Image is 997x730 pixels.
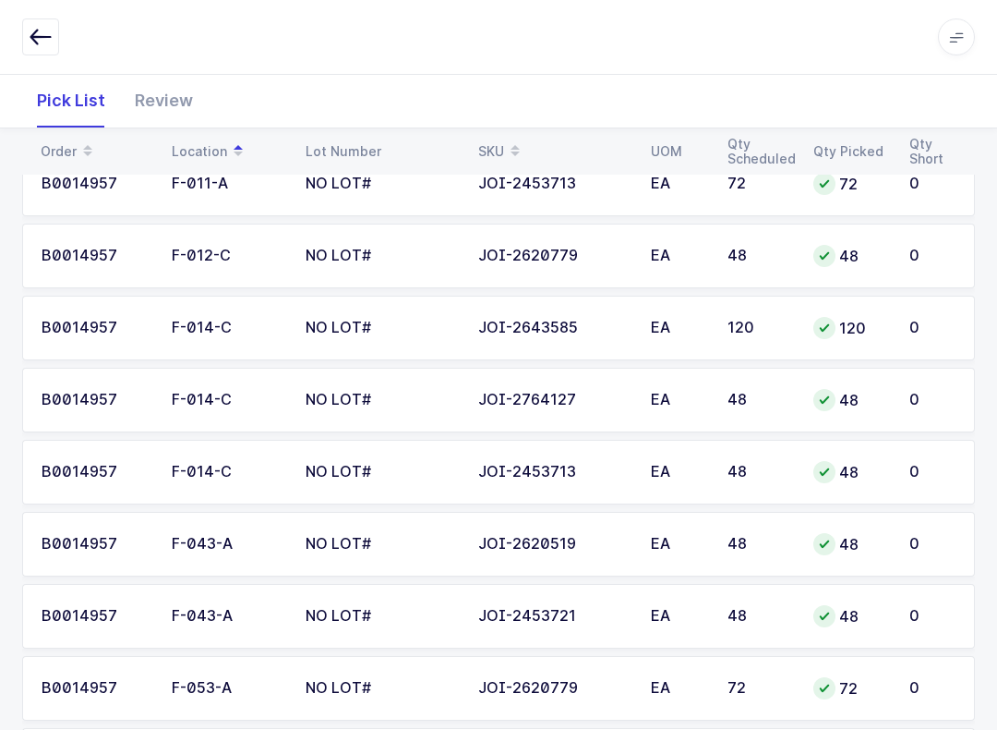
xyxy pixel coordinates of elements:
div: 48 [813,245,887,267]
div: JOI-2764127 [478,392,629,408]
div: 0 [909,464,955,481]
div: F-014-C [172,320,283,336]
div: NO LOT# [306,536,456,553]
div: NO LOT# [306,680,456,697]
div: 48 [813,533,887,555]
div: Qty Picked [813,144,887,159]
div: Lot Number [306,144,456,159]
div: 72 [727,176,791,192]
div: 0 [909,248,955,264]
div: NO LOT# [306,248,456,264]
div: EA [651,608,705,625]
div: Qty Scheduled [727,137,791,166]
div: B0014957 [42,320,150,336]
div: Order [41,136,150,167]
div: EA [651,248,705,264]
div: 72 [727,680,791,697]
div: EA [651,392,705,408]
div: 0 [909,176,955,192]
div: NO LOT# [306,608,456,625]
div: 48 [727,536,791,553]
div: B0014957 [42,608,150,625]
div: B0014957 [42,536,150,553]
div: 0 [909,536,955,553]
div: 120 [727,320,791,336]
div: 48 [813,605,887,627]
div: 72 [813,677,887,700]
div: F-043-A [172,536,283,553]
div: 0 [909,608,955,625]
div: B0014957 [42,680,150,697]
div: 120 [813,317,887,339]
div: EA [651,464,705,481]
div: 48 [727,392,791,408]
div: 48 [813,389,887,411]
div: UOM [651,144,705,159]
div: NO LOT# [306,320,456,336]
div: NO LOT# [306,392,456,408]
div: EA [651,176,705,192]
div: JOI-2453721 [478,608,629,625]
div: F-014-C [172,464,283,481]
div: F-014-C [172,392,283,408]
div: 48 [727,248,791,264]
div: F-012-C [172,248,283,264]
div: 48 [727,608,791,625]
div: NO LOT# [306,464,456,481]
div: F-043-A [172,608,283,625]
div: JOI-2643585 [478,320,629,336]
div: 0 [909,392,955,408]
div: EA [651,536,705,553]
div: 48 [727,464,791,481]
div: B0014957 [42,248,150,264]
div: Qty Short [909,137,956,166]
div: JOI-2453713 [478,176,629,192]
div: EA [651,680,705,697]
div: NO LOT# [306,176,456,192]
div: B0014957 [42,464,150,481]
div: Pick List [22,74,120,128]
div: Review [120,74,208,128]
div: EA [651,320,705,336]
div: 72 [813,173,887,195]
div: JOI-2620519 [478,536,629,553]
div: SKU [478,136,629,167]
div: Location [172,136,283,167]
div: JOI-2453713 [478,464,629,481]
div: F-011-A [172,176,283,192]
div: 0 [909,680,955,697]
div: JOI-2620779 [478,248,629,264]
div: 48 [813,461,887,483]
div: 0 [909,320,955,336]
div: B0014957 [42,392,150,408]
div: F-053-A [172,680,283,697]
div: JOI-2620779 [478,680,629,697]
div: B0014957 [42,176,150,192]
